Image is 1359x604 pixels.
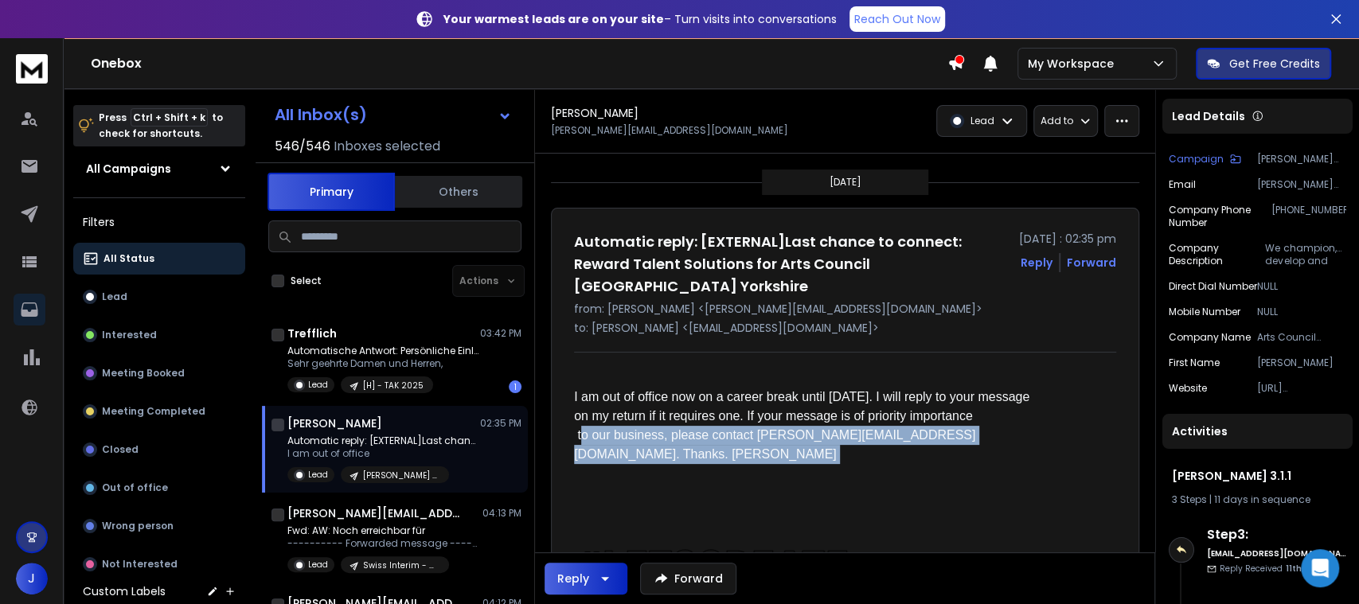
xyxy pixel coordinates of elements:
p: [H] - TAK 2025 [363,380,424,392]
button: Wrong person [73,510,245,542]
button: J [16,563,48,594]
p: Not Interested [102,558,178,571]
p: 04:13 PM [482,507,521,520]
h1: [PERSON_NAME][EMAIL_ADDRESS][DOMAIN_NAME] [287,505,463,521]
p: [PHONE_NUMBER] [1271,204,1346,229]
p: [DATE] [830,176,861,189]
h1: [PERSON_NAME] 3.1.1 [1172,468,1343,484]
div: Forward [1067,255,1116,271]
p: [PERSON_NAME][EMAIL_ADDRESS][DOMAIN_NAME] [551,124,788,137]
button: Primary [268,173,395,211]
span: I am out of office now on a career break until [DATE]. I will reply to your message on my return ... [574,390,1033,461]
p: All Status [103,252,154,265]
button: Campaign [1169,153,1241,166]
p: – Turn visits into conversations [443,11,837,27]
h1: [PERSON_NAME] [551,105,638,121]
p: Automatische Antwort: Persönliche Einladung: TOP [287,345,478,357]
div: Reply [557,571,589,586]
label: Select [291,275,322,287]
h6: [EMAIL_ADDRESS][DOMAIN_NAME] [1207,547,1346,559]
button: Not Interested [73,548,245,580]
p: [PERSON_NAME] [1257,357,1346,369]
p: Wrong person [102,520,174,532]
p: Closed [102,443,139,456]
p: First Name [1169,357,1220,369]
p: I am out of office [287,447,478,460]
p: Lead Details [1172,108,1245,124]
h6: Step 3 : [1207,525,1346,544]
p: 03:42 PM [480,327,521,340]
p: Email [1169,178,1196,191]
p: Add to [1041,115,1073,127]
h1: Automatic reply: [EXTERNAL]Last chance to connect: Reward Talent Solutions for Arts Council [GEOG... [574,231,1009,298]
p: [PERSON_NAME] 3.1.1 [1257,153,1346,166]
p: Company description [1169,242,1265,267]
p: [DATE] : 02:35 pm [1019,231,1116,247]
p: Lead [308,469,328,481]
p: Reach Out Now [854,11,940,27]
button: Reply [545,563,627,594]
button: All Campaigns [73,153,245,185]
div: Activities [1162,414,1353,449]
a: Reach Out Now [849,6,945,32]
p: Meeting Booked [102,367,185,380]
p: Company Name [1169,331,1251,344]
p: [PERSON_NAME] 3.1.1 [363,470,439,481]
p: Lead [102,290,127,303]
p: Website [1169,382,1207,395]
button: Lead [73,281,245,313]
p: Company Phone Number [1169,204,1271,229]
p: Interested [102,329,157,341]
p: We champion, develop and invest in artistic and cultural experiences that enrich people's lives. ... [1265,242,1346,267]
button: All Inbox(s) [262,99,525,131]
p: NULL [1257,280,1346,293]
p: Lead [308,559,328,571]
button: Interested [73,319,245,351]
img: logo [16,54,48,84]
p: Meeting Completed [102,405,205,418]
p: to: [PERSON_NAME] <[EMAIL_ADDRESS][DOMAIN_NAME]> [574,320,1116,336]
p: Mobile Number [1169,306,1240,318]
p: Lead [308,379,328,391]
p: Lead [970,115,994,127]
button: Meeting Completed [73,396,245,427]
img: letscreatesignaturepng.png [574,540,853,594]
p: 02:35 PM [480,417,521,430]
h1: All Inbox(s) [275,107,367,123]
h1: Onebox [91,54,947,73]
p: Campaign [1169,153,1224,166]
button: Others [395,174,522,209]
p: Swiss Interim - German [363,559,439,571]
button: All Status [73,243,245,275]
span: 3 Steps [1172,493,1207,506]
h1: [PERSON_NAME] [287,415,382,431]
p: Sehr geehrte Damen und Herren, [287,357,478,370]
button: Closed [73,434,245,466]
span: 546 / 546 [275,137,330,156]
strong: Your warmest leads are on your site [443,11,664,27]
span: 11th, Aug [1286,563,1322,575]
p: NULL [1257,306,1346,318]
button: Out of office [73,472,245,504]
p: Direct Dial Number [1169,280,1257,293]
p: Automatic reply: [EXTERNAL]Last chance to [287,434,478,447]
div: Open Intercom Messenger [1301,549,1339,587]
p: Get Free Credits [1229,56,1320,72]
p: Press to check for shortcuts. [99,110,223,142]
span: Ctrl + Shift + k [131,108,208,127]
h3: Custom Labels [83,583,166,599]
h1: Trefflich [287,325,337,341]
p: Arts Council [GEOGRAPHIC_DATA] Yorkshire [1257,331,1346,344]
p: from: [PERSON_NAME] <[PERSON_NAME][EMAIL_ADDRESS][DOMAIN_NAME]> [574,301,1116,317]
button: Get Free Credits [1196,48,1331,80]
h3: Filters [73,211,245,233]
span: 11 days in sequence [1214,493,1310,506]
p: ---------- Forwarded message --------- From: Uta [287,537,478,550]
p: My Workspace [1028,56,1120,72]
p: [URL][DOMAIN_NAME] [1257,382,1346,395]
p: [PERSON_NAME][EMAIL_ADDRESS][DOMAIN_NAME] [1257,178,1346,191]
button: Meeting Booked [73,357,245,389]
